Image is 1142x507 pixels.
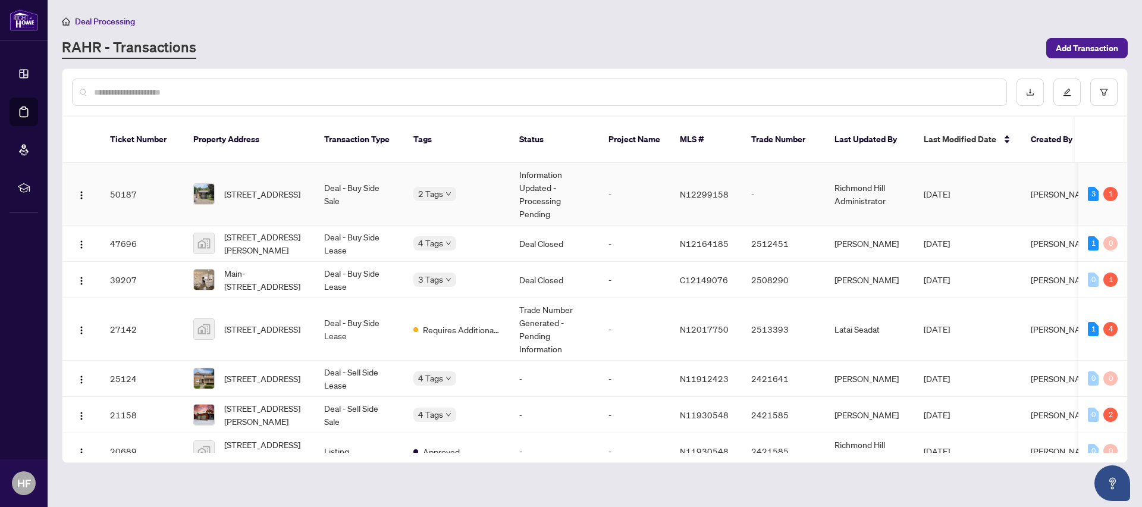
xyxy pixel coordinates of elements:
[599,163,670,226] td: -
[742,298,825,361] td: 2513393
[680,446,729,456] span: N11930548
[825,361,914,397] td: [PERSON_NAME]
[599,397,670,433] td: -
[1053,79,1081,106] button: edit
[914,117,1021,163] th: Last Modified Date
[315,163,404,226] td: Deal - Buy Side Sale
[445,191,451,197] span: down
[423,323,500,336] span: Requires Additional Docs
[825,298,914,361] td: Latai Seadat
[599,226,670,262] td: -
[924,409,950,420] span: [DATE]
[72,405,91,424] button: Logo
[1103,273,1118,287] div: 1
[194,319,214,339] img: thumbnail-img
[101,163,184,226] td: 50187
[1031,189,1095,199] span: [PERSON_NAME]
[17,475,31,492] span: HF
[1103,322,1118,336] div: 4
[62,37,196,59] a: RAHR - Transactions
[72,234,91,253] button: Logo
[62,17,70,26] span: home
[599,433,670,470] td: -
[680,373,729,384] span: N11912423
[10,9,38,31] img: logo
[742,163,825,226] td: -
[1088,187,1099,201] div: 3
[75,16,135,27] span: Deal Processing
[77,447,86,457] img: Logo
[1031,324,1095,334] span: [PERSON_NAME]
[224,187,300,201] span: [STREET_ADDRESS]
[924,373,950,384] span: [DATE]
[101,262,184,298] td: 39207
[445,375,451,381] span: down
[184,117,315,163] th: Property Address
[418,273,443,286] span: 3 Tags
[924,189,950,199] span: [DATE]
[1021,117,1093,163] th: Created By
[77,190,86,200] img: Logo
[924,274,950,285] span: [DATE]
[599,361,670,397] td: -
[404,117,510,163] th: Tags
[680,238,729,249] span: N12164185
[742,433,825,470] td: 2421585
[72,320,91,339] button: Logo
[742,226,825,262] td: 2512451
[224,438,305,464] span: [STREET_ADDRESS][PERSON_NAME]
[510,226,599,262] td: Deal Closed
[825,163,914,226] td: Richmond Hill Administrator
[1056,39,1118,58] span: Add Transaction
[599,262,670,298] td: -
[742,397,825,433] td: 2421585
[224,323,300,336] span: [STREET_ADDRESS]
[315,226,404,262] td: Deal - Buy Side Lease
[445,240,451,246] span: down
[194,184,214,204] img: thumbnail-img
[224,230,305,256] span: [STREET_ADDRESS][PERSON_NAME]
[72,369,91,388] button: Logo
[194,233,214,253] img: thumbnail-img
[599,298,670,361] td: -
[1103,371,1118,386] div: 0
[1094,465,1130,501] button: Open asap
[510,433,599,470] td: -
[77,411,86,421] img: Logo
[1031,274,1095,285] span: [PERSON_NAME]
[101,117,184,163] th: Ticket Number
[924,238,950,249] span: [DATE]
[315,117,404,163] th: Transaction Type
[1088,408,1099,422] div: 0
[224,267,305,293] span: Main-[STREET_ADDRESS]
[224,402,305,428] span: [STREET_ADDRESS][PERSON_NAME]
[1090,79,1118,106] button: filter
[1088,273,1099,287] div: 0
[825,397,914,433] td: [PERSON_NAME]
[1026,88,1034,96] span: download
[1103,444,1118,458] div: 0
[315,361,404,397] td: Deal - Sell Side Lease
[77,276,86,286] img: Logo
[101,397,184,433] td: 21158
[1031,238,1095,249] span: [PERSON_NAME]
[101,226,184,262] td: 47696
[510,262,599,298] td: Deal Closed
[1016,79,1044,106] button: download
[924,446,950,456] span: [DATE]
[825,117,914,163] th: Last Updated By
[418,187,443,201] span: 2 Tags
[1103,236,1118,251] div: 0
[423,445,460,458] span: Approved
[315,298,404,361] td: Deal - Buy Side Lease
[510,397,599,433] td: -
[924,133,996,146] span: Last Modified Date
[680,409,729,420] span: N11930548
[1088,322,1099,336] div: 1
[194,405,214,425] img: thumbnail-img
[72,270,91,289] button: Logo
[742,361,825,397] td: 2421641
[315,433,404,470] td: Listing
[1031,373,1095,384] span: [PERSON_NAME]
[510,361,599,397] td: -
